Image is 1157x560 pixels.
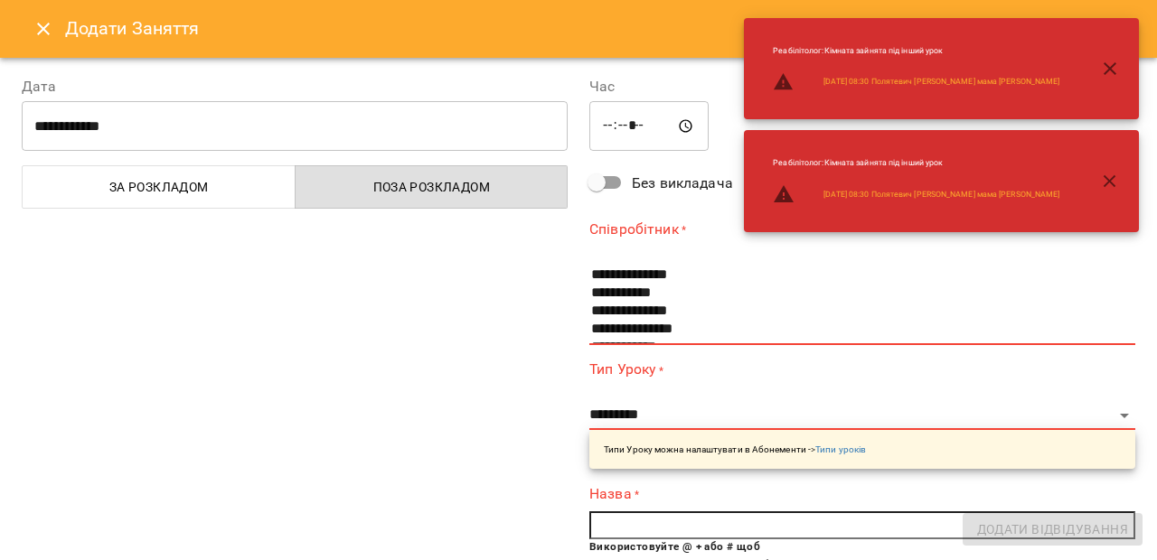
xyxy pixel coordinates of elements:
[823,189,1059,201] a: [DATE] 08:30 Полятевич [PERSON_NAME] мама [PERSON_NAME]
[33,176,285,198] span: За розкладом
[295,165,569,209] button: Поза розкладом
[604,443,866,456] p: Типи Уроку можна налаштувати в Абонементи ->
[589,79,1135,94] label: Час
[815,444,866,454] a: Типи уроків
[758,38,1074,64] li: Реабілітолог : Кімната зайнята під інший урок
[589,359,1135,380] label: Тип Уроку
[632,173,733,194] span: Без викладача
[22,7,65,51] button: Close
[589,219,1135,239] label: Співробітник
[823,76,1059,88] a: [DATE] 08:30 Полятевич [PERSON_NAME] мама [PERSON_NAME]
[589,540,760,553] b: Використовуйте @ + або # щоб
[589,483,1135,504] label: Назва
[758,150,1074,176] li: Реабілітолог : Кімната зайнята під інший урок
[22,165,296,209] button: За розкладом
[22,79,568,94] label: Дата
[65,14,1135,42] h6: Додати Заняття
[306,176,558,198] span: Поза розкладом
